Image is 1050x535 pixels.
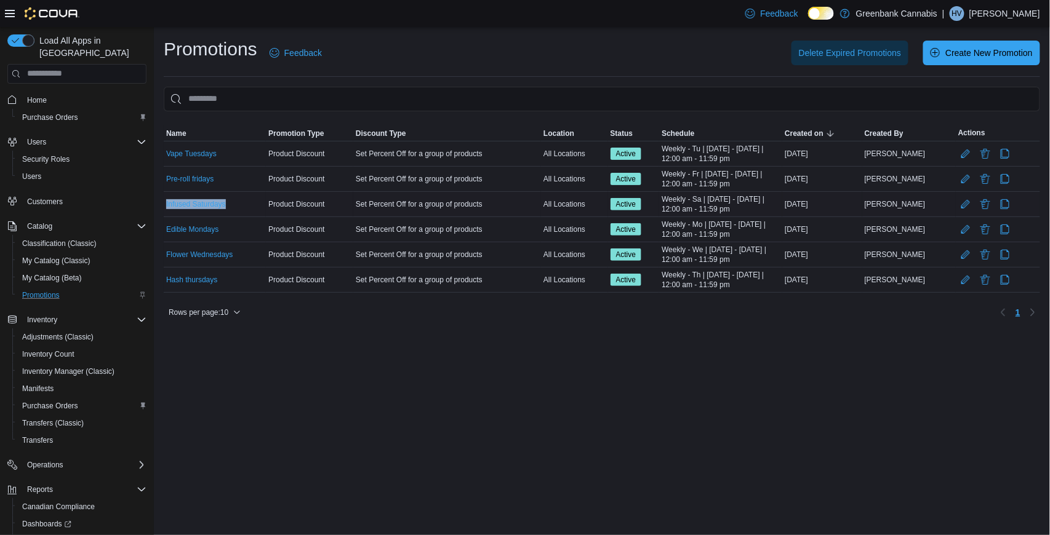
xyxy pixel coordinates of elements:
[998,247,1012,262] button: Clone Promotion
[268,129,324,138] span: Promotion Type
[22,482,146,497] span: Reports
[969,6,1040,21] p: [PERSON_NAME]
[865,149,926,159] span: [PERSON_NAME]
[2,456,151,474] button: Operations
[166,129,186,138] span: Name
[17,433,146,448] span: Transfers
[543,199,585,209] span: All Locations
[17,110,83,125] a: Purchase Orders
[740,1,803,26] a: Feedback
[27,485,53,494] span: Reports
[12,498,151,515] button: Canadian Compliance
[942,6,945,21] p: |
[284,47,322,59] span: Feedback
[865,224,926,234] span: [PERSON_NAME]
[166,275,217,285] a: Hash thursdays
[22,154,70,164] span: Security Roles
[22,239,97,248] span: Classification (Classic)
[616,199,636,210] span: Active
[541,126,608,141] button: Location
[22,312,146,327] span: Inventory
[12,380,151,397] button: Manifests
[22,332,94,342] span: Adjustments (Classic)
[17,152,146,167] span: Security Roles
[17,330,146,344] span: Adjustments (Classic)
[611,274,642,286] span: Active
[998,222,1012,237] button: Clone Promotion
[785,129,824,138] span: Created on
[22,458,68,472] button: Operations
[27,137,46,147] span: Users
[998,197,1012,212] button: Clone Promotion
[611,148,642,160] span: Active
[17,398,83,413] a: Purchase Orders
[353,172,541,186] div: Set Percent Off for a group of products
[22,519,71,529] span: Dashboards
[27,460,63,470] span: Operations
[611,129,633,138] span: Status
[978,247,993,262] button: Delete Promotion
[17,253,95,268] a: My Catalog (Classic)
[2,218,151,235] button: Catalog
[22,93,52,108] a: Home
[17,110,146,125] span: Purchase Orders
[978,197,993,212] button: Delete Promotion
[22,172,41,181] span: Users
[12,432,151,449] button: Transfers
[27,197,63,207] span: Customers
[945,47,1033,59] span: Create New Promotion
[996,303,1040,322] nav: Pagination for table:
[2,91,151,109] button: Home
[782,247,862,262] div: [DATE]
[662,144,780,164] span: Weekly - Tu | [DATE] - [DATE] | 12:00 am - 11:59 pm
[22,113,78,122] span: Purchase Orders
[12,328,151,346] button: Adjustments (Classic)
[17,288,65,303] a: Promotions
[17,169,146,184] span: Users
[268,174,324,184] span: Product Discount
[22,92,146,108] span: Home
[958,222,973,237] button: Edit Promotion
[266,126,353,141] button: Promotion Type
[611,173,642,185] span: Active
[164,37,257,61] h1: Promotions
[17,398,146,413] span: Purchase Orders
[12,269,151,287] button: My Catalog (Beta)
[662,270,780,290] span: Weekly - Th | [DATE] - [DATE] | 12:00 am - 11:59 pm
[17,416,146,430] span: Transfers (Classic)
[543,174,585,184] span: All Locations
[22,194,68,209] a: Customers
[12,515,151,533] a: Dashboards
[865,250,926,260] span: [PERSON_NAME]
[166,149,217,159] a: Vape Tuesdays
[166,199,226,209] a: Infused Saturdays
[856,6,937,21] p: Greenbank Cannabis
[17,347,79,362] a: Inventory Count
[166,224,218,234] a: Edible Mondays
[22,219,146,234] span: Catalog
[22,502,95,512] span: Canadian Compliance
[166,174,214,184] a: Pre-roll fridays
[268,149,324,159] span: Product Discount
[611,198,642,210] span: Active
[2,133,151,151] button: Users
[268,224,324,234] span: Product Discount
[782,146,862,161] div: [DATE]
[353,222,541,237] div: Set Percent Off for a group of products
[998,272,1012,287] button: Clone Promotion
[12,414,151,432] button: Transfers (Classic)
[662,129,694,138] span: Schedule
[2,481,151,498] button: Reports
[12,252,151,269] button: My Catalog (Classic)
[17,364,146,379] span: Inventory Manager (Classic)
[22,290,60,300] span: Promotions
[17,381,146,396] span: Manifests
[958,272,973,287] button: Edit Promotion
[22,367,114,376] span: Inventory Manager (Classic)
[978,172,993,186] button: Delete Promotion
[12,363,151,380] button: Inventory Manager (Classic)
[543,275,585,285] span: All Locations
[17,416,89,430] a: Transfers (Classic)
[543,224,585,234] span: All Locations
[166,250,233,260] a: Flower Wednesdays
